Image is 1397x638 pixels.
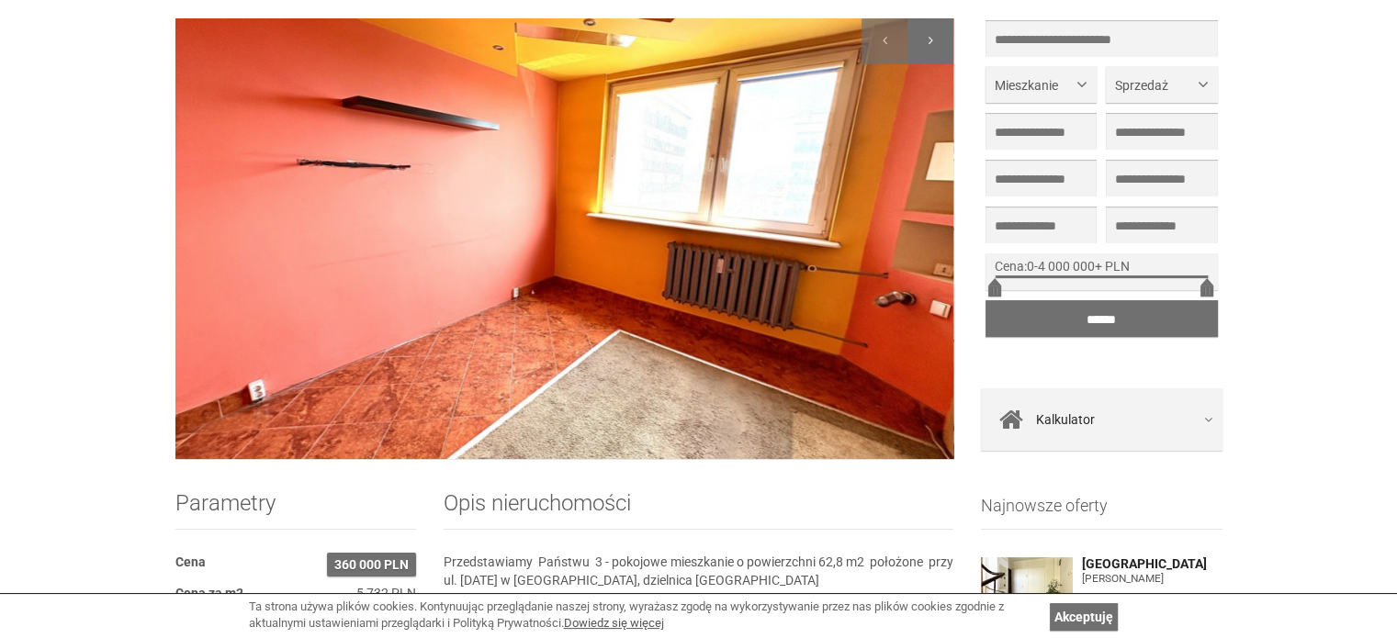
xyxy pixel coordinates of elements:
[995,259,1027,274] span: Cena:
[175,491,416,530] h2: Parametry
[1050,603,1118,631] a: Akceptuję
[327,553,416,576] span: 360 000 PLN
[1106,66,1217,103] button: Sprzedaż
[175,584,416,602] dd: 5 732 PLN
[444,491,953,530] h2: Opis nieruchomości
[1082,571,1222,587] figure: [PERSON_NAME]
[249,599,1041,632] div: Ta strona używa plików cookies. Kontynuując przeglądanie naszej strony, wyrażasz zgodę na wykorzy...
[986,253,1218,290] div: -
[1036,407,1095,432] span: Kalkulator
[175,584,243,602] dt: Cena za m2
[981,497,1222,530] h3: Najnowsze oferty
[1038,259,1130,274] span: 4 000 000+ PLN
[175,553,206,571] dt: Cena
[995,76,1074,95] span: Mieszkanie
[564,616,664,630] a: Dowiedz się więcej
[1027,259,1034,274] span: 0
[1115,76,1194,95] span: Sprzedaż
[175,18,954,459] img: Mieszkanie Sprzedaż Chorzów Chorzów II 3 Maja
[1082,557,1222,571] a: [GEOGRAPHIC_DATA]
[986,66,1097,103] button: Mieszkanie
